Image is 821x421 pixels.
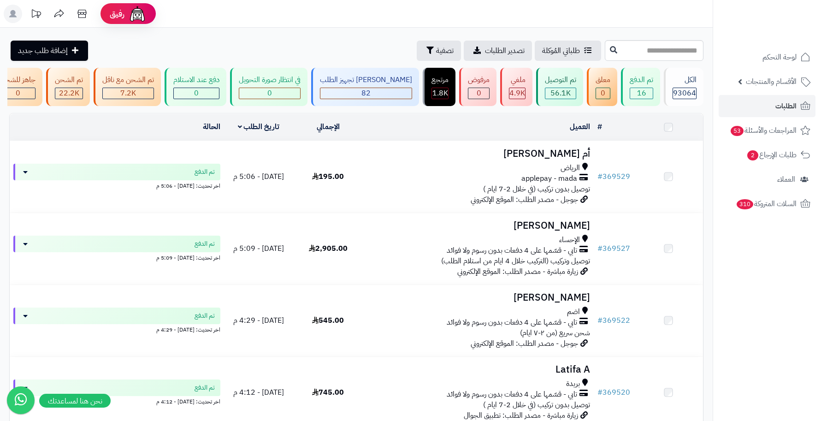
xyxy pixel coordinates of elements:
div: تم التوصيل [545,75,576,85]
span: تصدير الطلبات [485,45,525,56]
div: تم الشحن [55,75,83,85]
div: 0 [0,88,35,99]
span: 53 [730,125,744,136]
span: # [597,171,602,182]
a: تم التوصيل 56.1K [534,68,585,106]
div: الكل [673,75,697,85]
span: توصيل بدون تركيب (في خلال 2-7 ايام ) [483,399,590,410]
span: شحن سريع (من ٢-٧ ايام) [520,327,590,338]
a: الطلبات [719,95,815,117]
a: الحالة [203,121,220,132]
div: 7223 [103,88,154,99]
span: applepay - mada [521,173,577,184]
a: #369529 [597,171,630,182]
h3: Latifa A [366,364,590,375]
span: # [597,243,602,254]
span: تابي - قسّمها على 4 دفعات بدون رسوم ولا فوائد [447,389,577,400]
span: لوحة التحكم [762,51,797,64]
a: العميل [570,121,590,132]
span: 0 [601,88,605,99]
span: زيارة مباشرة - مصدر الطلب: الموقع الإلكتروني [457,266,578,277]
a: إضافة طلب جديد [11,41,88,61]
button: تصفية [417,41,461,61]
a: مرفوض 0 [457,68,498,106]
a: #369520 [597,387,630,398]
div: 56108 [545,88,576,99]
div: 82 [320,88,412,99]
a: [PERSON_NAME] تجهيز الطلب 82 [309,68,421,106]
span: توصيل وتركيب (التركيب خلال 4 ايام من استلام الطلب) [441,255,590,267]
span: تابي - قسّمها على 4 دفعات بدون رسوم ولا فوائد [447,245,577,256]
div: اخر تحديث: [DATE] - 4:29 م [13,324,220,334]
span: 16 [637,88,646,99]
span: العملاء [777,173,795,186]
span: [DATE] - 4:29 م [233,315,284,326]
div: مرفوض [468,75,490,85]
a: العملاء [719,168,815,190]
div: مرتجع [431,75,449,85]
div: 4926 [509,88,525,99]
span: الأقسام والمنتجات [746,75,797,88]
span: 2,905.00 [309,243,348,254]
span: تصفية [436,45,454,56]
a: تم الشحن 22.2K [44,68,92,106]
span: 0 [16,88,20,99]
span: توصيل بدون تركيب (في خلال 2-7 ايام ) [483,184,590,195]
h3: [PERSON_NAME] [366,220,590,231]
a: تحديثات المنصة [24,5,47,25]
span: 22.2K [59,88,79,99]
span: [DATE] - 5:09 م [233,243,284,254]
div: دفع عند الاستلام [173,75,219,85]
div: [PERSON_NAME] تجهيز الطلب [320,75,412,85]
a: طلباتي المُوكلة [535,41,601,61]
span: # [597,315,602,326]
span: 0 [477,88,481,99]
span: # [597,387,602,398]
span: زيارة مباشرة - مصدر الطلب: تطبيق الجوال [464,410,578,421]
span: 195.00 [312,171,344,182]
span: السلات المتروكة [736,197,797,210]
span: 545.00 [312,315,344,326]
span: جوجل - مصدر الطلب: الموقع الإلكتروني [471,194,578,205]
span: المراجعات والأسئلة [730,124,797,137]
span: 0 [267,88,272,99]
a: السلات المتروكة310 [719,193,815,215]
a: الكل93064 [662,68,705,106]
a: تم الدفع 16 [619,68,662,106]
a: تاريخ الطلب [238,121,280,132]
a: #369527 [597,243,630,254]
div: 0 [239,88,300,99]
a: طلبات الإرجاع2 [719,144,815,166]
span: 4.9K [509,88,525,99]
span: 1.8K [432,88,448,99]
span: بريدة [566,379,580,389]
div: ملغي [509,75,526,85]
a: الإجمالي [317,121,340,132]
a: مرتجع 1.8K [421,68,457,106]
div: 0 [468,88,489,99]
div: 22231 [55,88,83,99]
h3: أم [PERSON_NAME] [366,148,590,159]
span: اضم [567,307,580,317]
span: 7.2K [120,88,136,99]
a: #369522 [597,315,630,326]
span: رفيق [110,8,124,19]
div: اخر تحديث: [DATE] - 5:06 م [13,180,220,190]
div: اخر تحديث: [DATE] - 5:09 م [13,252,220,262]
div: 16 [630,88,653,99]
div: 0 [596,88,610,99]
span: 0 [194,88,199,99]
span: [DATE] - 5:06 م [233,171,284,182]
div: 1766 [432,88,448,99]
span: [DATE] - 4:12 م [233,387,284,398]
span: 82 [361,88,371,99]
span: 56.1K [550,88,571,99]
span: تابي - قسّمها على 4 دفعات بدون رسوم ولا فوائد [447,317,577,328]
span: الرياض [561,163,580,173]
a: ملغي 4.9K [498,68,534,106]
a: معلق 0 [585,68,619,106]
div: تم الشحن مع ناقل [102,75,154,85]
div: 0 [174,88,219,99]
span: تم الدفع [195,311,215,320]
a: تصدير الطلبات [464,41,532,61]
